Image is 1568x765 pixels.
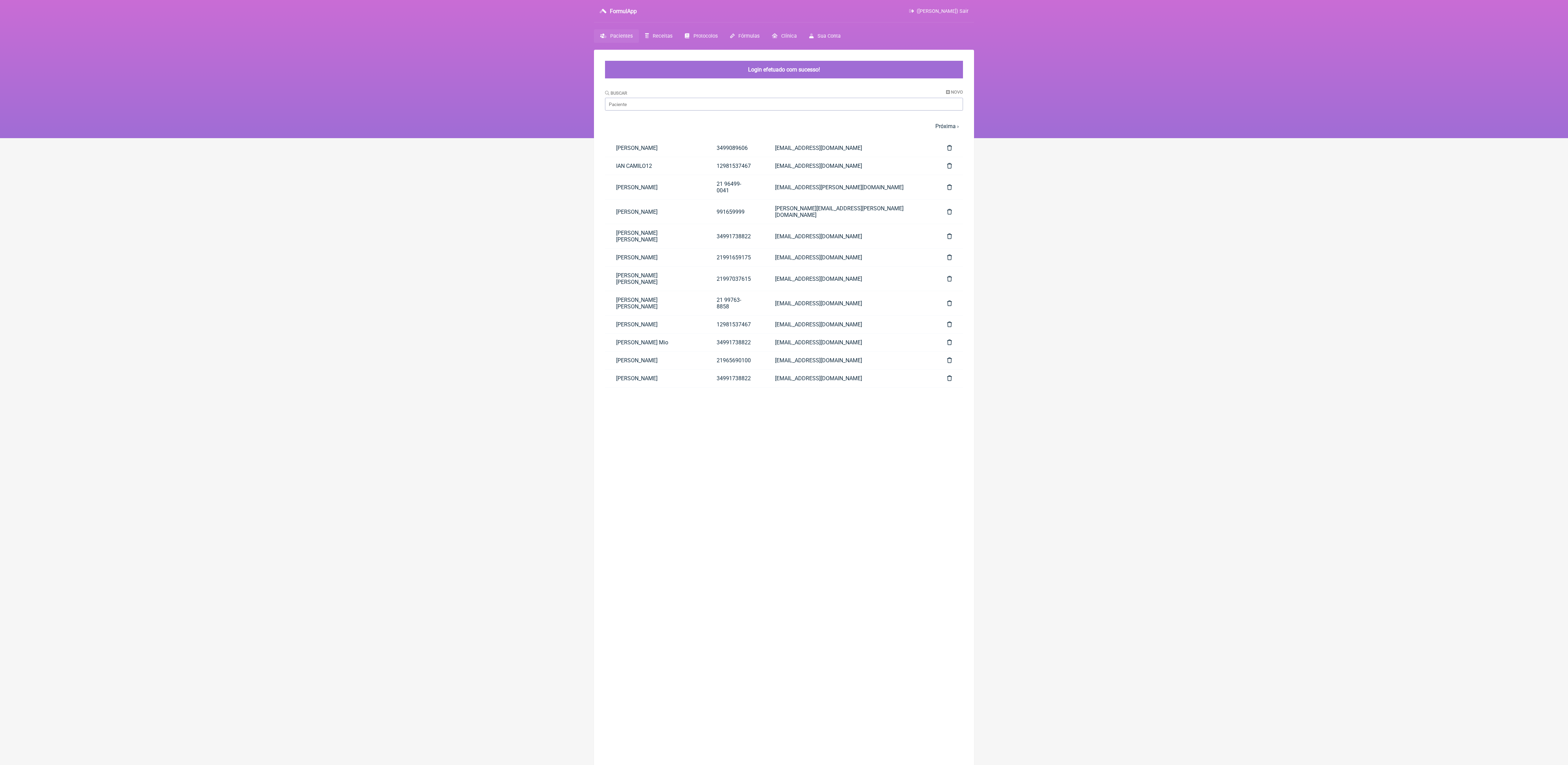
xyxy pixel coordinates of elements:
a: 12981537467 [706,316,764,333]
a: 21997037615 [706,270,764,288]
a: 21965690100 [706,352,764,369]
a: ([PERSON_NAME]) Sair [909,8,969,14]
a: [EMAIL_ADDRESS][PERSON_NAME][DOMAIN_NAME] [764,179,936,196]
a: [PERSON_NAME] Mio [605,334,706,351]
a: [EMAIL_ADDRESS][DOMAIN_NAME] [764,228,936,245]
a: [EMAIL_ADDRESS][DOMAIN_NAME] [764,270,936,288]
a: [EMAIL_ADDRESS][DOMAIN_NAME] [764,316,936,333]
span: Protocolos [693,33,718,39]
a: Sua Conta [803,29,847,43]
a: 991659999 [706,203,764,221]
a: Novo [946,89,963,95]
a: [EMAIL_ADDRESS][DOMAIN_NAME] [764,352,936,369]
a: Protocolos [679,29,724,43]
a: Fórmulas [724,29,766,43]
a: Próxima › [935,123,959,130]
a: [PERSON_NAME] [605,179,706,196]
a: [PERSON_NAME] [605,203,706,221]
a: 3499089606 [706,139,764,157]
span: Pacientes [610,33,633,39]
a: IAN CAMILO12 [605,157,706,175]
span: Clínica [781,33,797,39]
a: 21991659175 [706,249,764,266]
a: [PERSON_NAME] [PERSON_NAME] [605,291,706,315]
a: [PERSON_NAME] [605,316,706,333]
a: 34991738822 [706,334,764,351]
input: Paciente [605,98,963,111]
a: 34991738822 [706,370,764,387]
a: 21 96499-0041 [706,175,764,199]
a: [PERSON_NAME] [605,249,706,266]
a: [EMAIL_ADDRESS][DOMAIN_NAME] [764,295,936,312]
a: [EMAIL_ADDRESS][DOMAIN_NAME] [764,139,936,157]
span: Fórmulas [738,33,759,39]
a: [PERSON_NAME][EMAIL_ADDRESS][PERSON_NAME][DOMAIN_NAME] [764,200,936,224]
span: Receitas [653,33,672,39]
a: [PERSON_NAME] [605,139,706,157]
a: [PERSON_NAME] [PERSON_NAME] [605,267,706,291]
a: 34991738822 [706,228,764,245]
div: Login efetuado com sucesso! [605,61,963,78]
a: 12981537467 [706,157,764,175]
a: [PERSON_NAME] [605,370,706,387]
a: [EMAIL_ADDRESS][DOMAIN_NAME] [764,334,936,351]
nav: pager [605,119,963,134]
a: Pacientes [594,29,639,43]
label: Buscar [605,90,627,96]
a: [PERSON_NAME] [605,352,706,369]
a: [EMAIL_ADDRESS][DOMAIN_NAME] [764,370,936,387]
a: [PERSON_NAME] [PERSON_NAME] [605,224,706,248]
a: 21 99763-8858 [706,291,764,315]
span: ([PERSON_NAME]) Sair [917,8,969,14]
a: Clínica [766,29,803,43]
h3: FormulApp [610,8,637,15]
a: Receitas [639,29,679,43]
a: [EMAIL_ADDRESS][DOMAIN_NAME] [764,157,936,175]
a: [EMAIL_ADDRESS][DOMAIN_NAME] [764,249,936,266]
span: Sua Conta [818,33,841,39]
span: Novo [951,89,963,95]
